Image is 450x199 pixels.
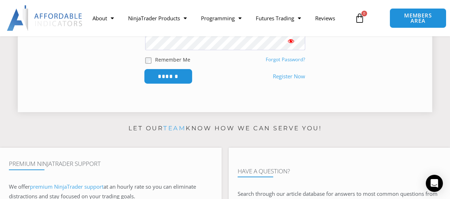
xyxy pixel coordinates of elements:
div: Open Intercom Messenger [426,175,443,192]
a: Forgot Password? [266,56,305,63]
a: premium NinjaTrader support [30,183,104,190]
a: MEMBERS AREA [390,8,446,28]
h4: Have A Question? [238,168,441,175]
a: team [163,125,186,132]
a: 0 [344,8,375,28]
span: We offer [9,183,30,190]
a: Programming [194,10,249,26]
nav: Menu [85,10,351,26]
span: MEMBERS AREA [397,13,439,23]
span: 0 [361,11,367,16]
label: Remember Me [155,56,190,63]
h4: Premium NinjaTrader Support [9,160,213,167]
a: Futures Trading [249,10,308,26]
a: About [85,10,121,26]
a: Reviews [308,10,342,26]
button: Show password [277,31,305,50]
img: LogoAI | Affordable Indicators – NinjaTrader [7,5,83,31]
a: Register Now [273,72,305,82]
a: NinjaTrader Products [121,10,194,26]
